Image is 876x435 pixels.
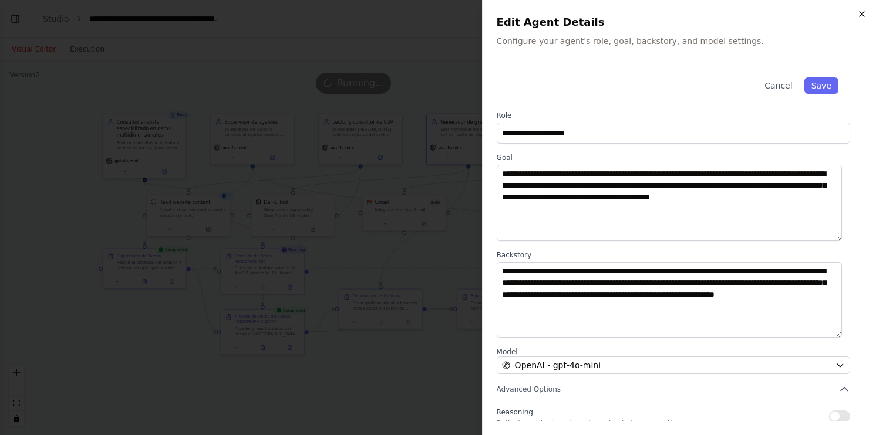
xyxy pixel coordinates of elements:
[497,153,850,162] label: Goal
[497,250,850,260] label: Backstory
[497,111,850,120] label: Role
[757,77,799,94] button: Cancel
[804,77,838,94] button: Save
[497,14,862,30] h2: Edit Agent Details
[497,385,561,394] span: Advanced Options
[497,35,862,47] p: Configure your agent's role, goal, backstory, and model settings.
[497,383,850,395] button: Advanced Options
[497,356,850,374] button: OpenAI - gpt-4o-mini
[515,359,601,371] span: OpenAI - gpt-4o-mini
[497,408,533,416] span: Reasoning
[497,419,681,428] p: Reflect on a task and create a plan before execution
[497,347,850,356] label: Model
